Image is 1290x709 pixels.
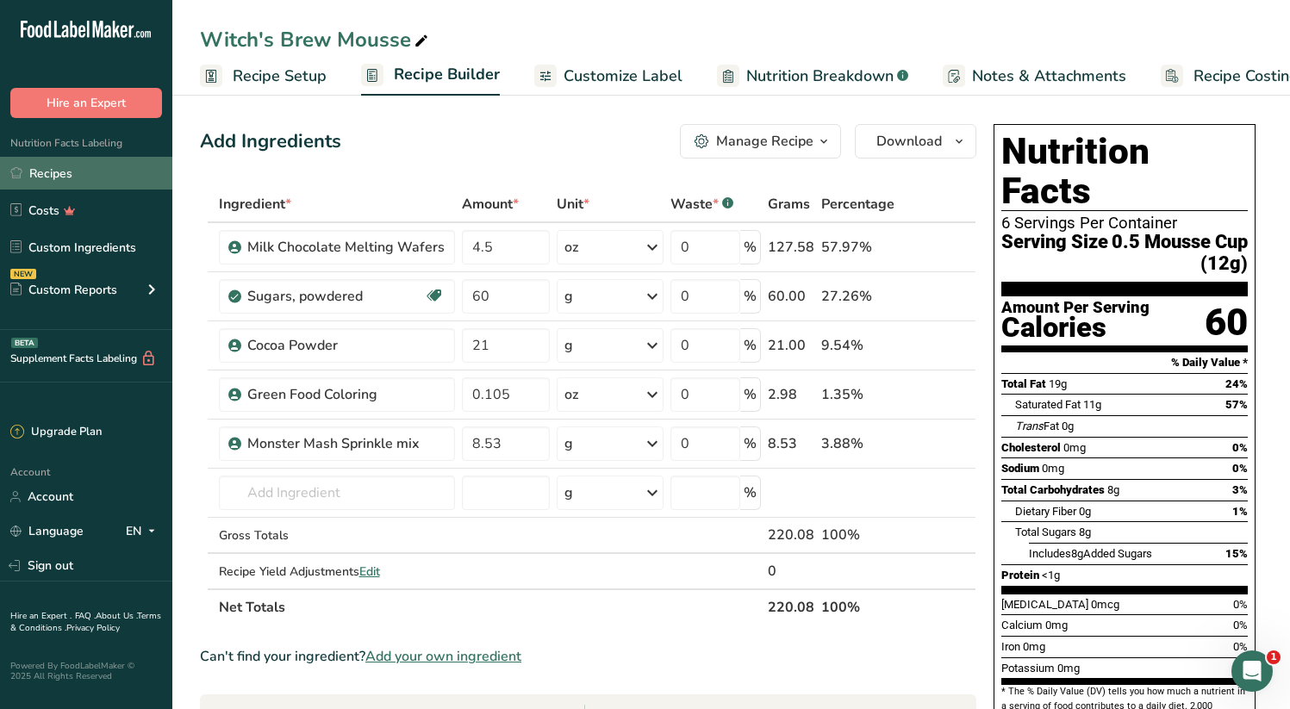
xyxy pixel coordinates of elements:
div: oz [564,237,578,258]
span: 0% [1232,441,1248,454]
span: Add your own ingredient [365,646,521,667]
span: Grams [768,194,810,215]
span: 24% [1225,377,1248,390]
div: Green Food Coloring [247,384,445,405]
span: Dietary Fiber [1015,505,1076,518]
span: 0% [1233,619,1248,631]
div: 9.54% [821,335,894,356]
div: Waste [670,194,733,215]
div: Recipe Yield Adjustments [219,563,455,581]
a: Notes & Attachments [943,57,1126,96]
i: Trans [1015,420,1044,432]
span: 0.5 Mousse Cup (12g) [1108,232,1248,274]
a: Language [10,516,84,546]
span: 0% [1233,598,1248,611]
div: 21.00 [768,335,814,356]
span: 0% [1232,462,1248,475]
div: 3.88% [821,433,894,454]
span: Recipe Builder [394,63,500,86]
div: g [564,335,573,356]
span: 0mg [1057,662,1080,675]
div: Monster Mash Sprinkle mix [247,433,445,454]
span: 1 [1267,650,1281,664]
span: 19g [1049,377,1067,390]
span: Protein [1001,569,1039,582]
span: Notes & Attachments [972,65,1126,88]
span: 0g [1062,420,1074,432]
th: 100% [818,588,898,625]
span: 8g [1071,547,1083,560]
div: Witch's Brew Mousse [200,24,432,55]
div: oz [564,384,578,405]
div: Gross Totals [219,526,455,544]
span: Includes Added Sugars [1029,547,1152,560]
div: g [564,286,573,307]
div: 0 [768,561,814,582]
span: Cholesterol [1001,441,1061,454]
section: % Daily Value * [1001,352,1248,373]
div: Can't find your ingredient? [200,646,976,667]
div: EN [126,521,162,542]
span: Customize Label [564,65,682,88]
span: 0g [1079,505,1091,518]
div: Powered By FoodLabelMaker © 2025 All Rights Reserved [10,661,162,681]
span: Unit [557,194,589,215]
a: Customize Label [534,57,682,96]
span: Edit [359,563,380,580]
th: Net Totals [215,588,764,625]
span: 8g [1079,526,1091,538]
span: Recipe Setup [233,65,327,88]
div: g [564,482,573,503]
div: NEW [10,269,36,279]
a: FAQ . [75,610,96,622]
a: Privacy Policy [66,622,120,634]
div: 27.26% [821,286,894,307]
div: 127.58 [768,237,814,258]
span: 0% [1233,640,1248,653]
div: Manage Recipe [716,131,813,152]
a: Recipe Builder [361,55,500,96]
div: Calories [1001,315,1150,340]
a: Recipe Setup [200,57,327,96]
div: 60.00 [768,286,814,307]
span: Percentage [821,194,894,215]
div: 220.08 [768,525,814,545]
button: Hire an Expert [10,88,162,118]
div: 57.97% [821,237,894,258]
a: Terms & Conditions . [10,610,161,634]
div: Custom Reports [10,281,117,299]
div: Upgrade Plan [10,424,102,441]
span: Sodium [1001,462,1039,475]
a: About Us . [96,610,137,622]
a: Hire an Expert . [10,610,72,622]
span: Total Sugars [1015,526,1076,538]
th: 220.08 [764,588,818,625]
span: Potassium [1001,662,1055,675]
span: Total Fat [1001,377,1046,390]
div: Amount Per Serving [1001,300,1150,316]
span: Nutrition Breakdown [746,65,894,88]
span: Ingredient [219,194,291,215]
span: 3% [1232,483,1248,496]
span: Download [876,131,942,152]
a: Nutrition Breakdown [717,57,908,96]
span: Calcium [1001,619,1043,631]
span: Serving Size [1001,232,1108,274]
button: Download [855,124,976,159]
div: 2.98 [768,384,814,405]
span: 0mcg [1091,598,1119,611]
input: Add Ingredient [219,476,455,510]
button: Manage Recipe [680,124,841,159]
div: Milk Chocolate Melting Wafers [247,237,445,258]
div: Cocoa Powder [247,335,445,356]
span: 15% [1225,547,1248,560]
div: BETA [11,338,38,348]
span: 0mg [1063,441,1086,454]
span: 8g [1107,483,1119,496]
span: Amount [462,194,519,215]
span: 0mg [1023,640,1045,653]
span: 11g [1083,398,1101,411]
span: Iron [1001,640,1020,653]
span: 0mg [1045,619,1068,631]
h1: Nutrition Facts [1001,132,1248,211]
